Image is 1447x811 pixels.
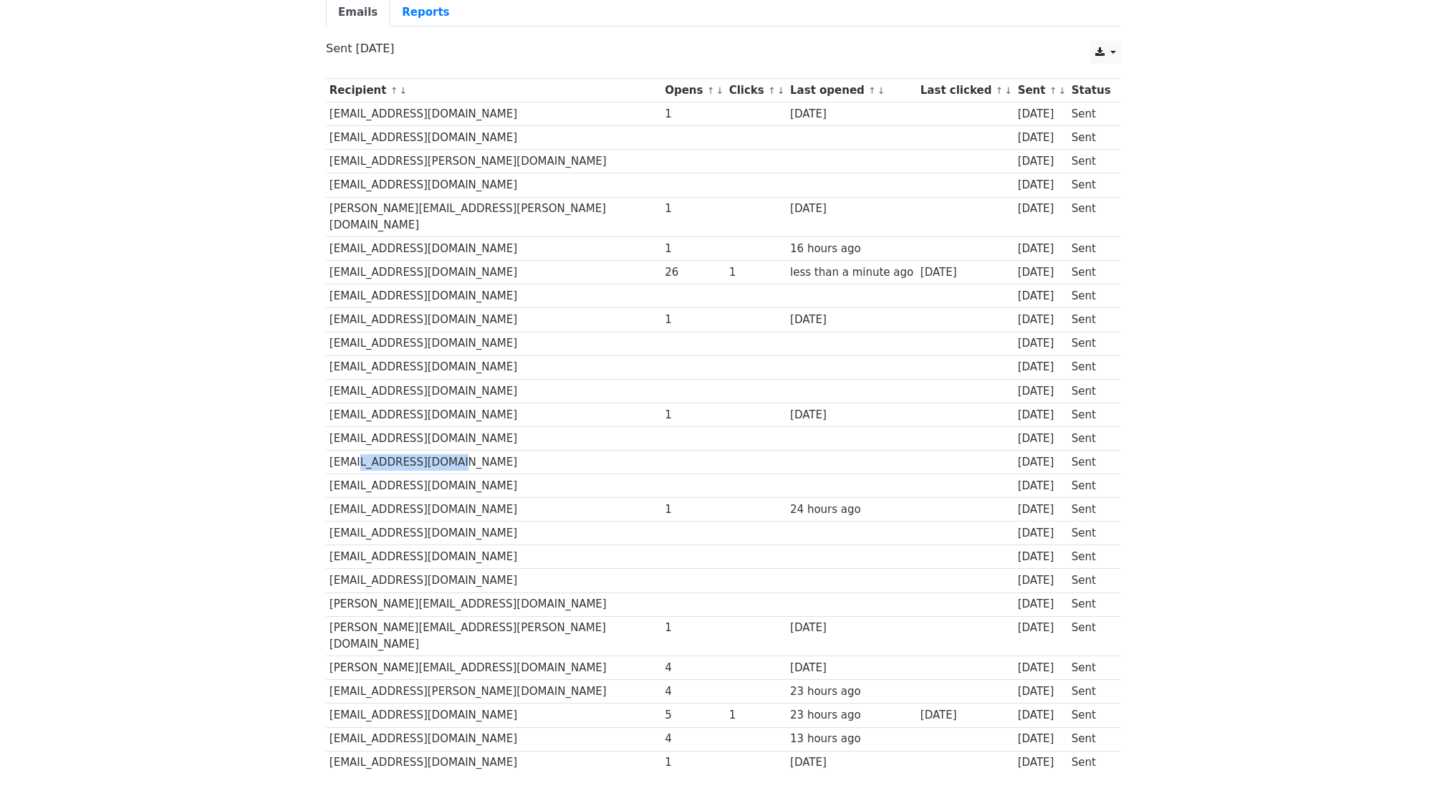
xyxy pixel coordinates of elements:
[790,660,913,676] div: [DATE]
[1068,197,1114,237] td: Sent
[790,201,913,217] div: [DATE]
[665,731,722,747] div: 4
[665,683,722,700] div: 4
[1068,403,1114,426] td: Sent
[1049,85,1057,96] a: ↑
[665,201,722,217] div: 1
[1068,332,1114,355] td: Sent
[729,264,784,281] div: 1
[777,85,785,96] a: ↓
[1068,79,1114,102] th: Status
[1018,549,1065,565] div: [DATE]
[326,680,661,704] td: [EMAIL_ADDRESS][PERSON_NAME][DOMAIN_NAME]
[1068,522,1114,545] td: Sent
[768,85,776,96] a: ↑
[1018,454,1065,471] div: [DATE]
[1068,237,1114,261] td: Sent
[1018,572,1065,589] div: [DATE]
[726,79,787,102] th: Clicks
[1058,85,1066,96] a: ↓
[1068,173,1114,197] td: Sent
[1018,153,1065,170] div: [DATE]
[661,79,726,102] th: Opens
[326,284,661,308] td: [EMAIL_ADDRESS][DOMAIN_NAME]
[665,620,722,636] div: 1
[326,102,661,126] td: [EMAIL_ADDRESS][DOMAIN_NAME]
[790,312,913,328] div: [DATE]
[1068,284,1114,308] td: Sent
[1068,451,1114,474] td: Sent
[1018,201,1065,217] div: [DATE]
[790,407,913,423] div: [DATE]
[326,379,661,403] td: [EMAIL_ADDRESS][DOMAIN_NAME]
[1004,85,1012,96] a: ↓
[996,85,1004,96] a: ↑
[787,79,917,102] th: Last opened
[1018,241,1065,257] div: [DATE]
[868,85,876,96] a: ↑
[1018,660,1065,676] div: [DATE]
[1018,312,1065,328] div: [DATE]
[1068,261,1114,284] td: Sent
[326,332,661,355] td: [EMAIL_ADDRESS][DOMAIN_NAME]
[1018,106,1065,123] div: [DATE]
[790,106,913,123] div: [DATE]
[790,241,913,257] div: 16 hours ago
[1018,264,1065,281] div: [DATE]
[920,707,1011,724] div: [DATE]
[665,754,722,771] div: 1
[326,451,661,474] td: [EMAIL_ADDRESS][DOMAIN_NAME]
[707,85,715,96] a: ↑
[1018,683,1065,700] div: [DATE]
[920,264,1011,281] div: [DATE]
[1018,620,1065,636] div: [DATE]
[790,683,913,700] div: 23 hours ago
[1068,751,1114,774] td: Sent
[326,592,661,616] td: [PERSON_NAME][EMAIL_ADDRESS][DOMAIN_NAME]
[1018,177,1065,193] div: [DATE]
[1068,727,1114,751] td: Sent
[1068,592,1114,616] td: Sent
[790,707,913,724] div: 23 hours ago
[1068,102,1114,126] td: Sent
[1068,545,1114,569] td: Sent
[326,79,661,102] th: Recipient
[1068,656,1114,680] td: Sent
[326,41,1121,56] p: Sent [DATE]
[790,620,913,636] div: [DATE]
[1068,569,1114,592] td: Sent
[1068,680,1114,704] td: Sent
[878,85,885,96] a: ↓
[326,751,661,774] td: [EMAIL_ADDRESS][DOMAIN_NAME]
[326,355,661,379] td: [EMAIL_ADDRESS][DOMAIN_NAME]
[1068,308,1114,332] td: Sent
[1018,525,1065,542] div: [DATE]
[399,85,407,96] a: ↓
[1068,379,1114,403] td: Sent
[1018,478,1065,494] div: [DATE]
[665,241,722,257] div: 1
[1375,742,1447,811] div: Chat Widget
[1018,707,1065,724] div: [DATE]
[1018,130,1065,146] div: [DATE]
[326,498,661,522] td: [EMAIL_ADDRESS][DOMAIN_NAME]
[790,264,913,281] div: less than a minute ago
[665,407,722,423] div: 1
[1018,754,1065,771] div: [DATE]
[790,502,913,518] div: 24 hours ago
[1018,335,1065,352] div: [DATE]
[1018,288,1065,304] div: [DATE]
[326,522,661,545] td: [EMAIL_ADDRESS][DOMAIN_NAME]
[326,237,661,261] td: [EMAIL_ADDRESS][DOMAIN_NAME]
[1018,359,1065,375] div: [DATE]
[665,264,722,281] div: 26
[1018,596,1065,613] div: [DATE]
[326,126,661,150] td: [EMAIL_ADDRESS][DOMAIN_NAME]
[390,85,398,96] a: ↑
[665,312,722,328] div: 1
[326,150,661,173] td: [EMAIL_ADDRESS][PERSON_NAME][DOMAIN_NAME]
[326,403,661,426] td: [EMAIL_ADDRESS][DOMAIN_NAME]
[1068,704,1114,727] td: Sent
[326,727,661,751] td: [EMAIL_ADDRESS][DOMAIN_NAME]
[326,656,661,680] td: [PERSON_NAME][EMAIL_ADDRESS][DOMAIN_NAME]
